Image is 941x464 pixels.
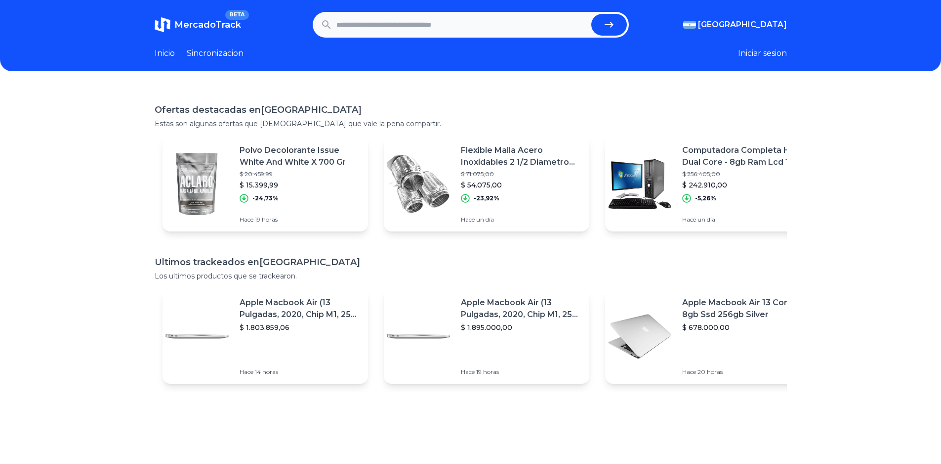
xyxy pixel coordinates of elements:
[682,180,803,190] p: $ 242.910,00
[682,297,803,321] p: Apple Macbook Air 13 Core I5 8gb Ssd 256gb Silver
[461,323,581,332] p: $ 1.895.000,00
[240,368,360,376] p: Hace 14 horas
[605,137,811,232] a: Featured imageComputadora Completa Hp Dual Core - 8gb Ram Lcd 17$ 256.405,00$ 242.910,00-5,26%Hac...
[225,10,248,20] span: BETA
[155,47,175,59] a: Inicio
[695,194,716,202] p: -5,26%
[384,149,453,219] img: Featured image
[682,144,803,168] p: Computadora Completa Hp Dual Core - 8gb Ram Lcd 17
[155,17,241,33] a: MercadoTrackBETA
[155,255,787,269] h1: Ultimos trackeados en [GEOGRAPHIC_DATA]
[155,17,170,33] img: MercadoTrack
[682,368,803,376] p: Hace 20 horas
[384,137,589,232] a: Featured imageFlexible Malla Acero Inoxidables 2 1/2 Diametro Interior$ 71.075,00$ 54.075,00-23,9...
[698,19,787,31] span: [GEOGRAPHIC_DATA]
[174,19,241,30] span: MercadoTrack
[461,170,581,178] p: $ 71.075,00
[240,216,360,224] p: Hace 19 horas
[461,216,581,224] p: Hace un día
[155,103,787,117] h1: Ofertas destacadas en [GEOGRAPHIC_DATA]
[461,180,581,190] p: $ 54.075,00
[461,144,581,168] p: Flexible Malla Acero Inoxidables 2 1/2 Diametro Interior
[163,137,368,232] a: Featured imagePolvo Decolorante Issue White And White X 700 Gr$ 20.459,99$ 15.399,99-24,73%Hace 1...
[605,289,811,384] a: Featured imageApple Macbook Air 13 Core I5 8gb Ssd 256gb Silver$ 678.000,00Hace 20 horas
[163,289,368,384] a: Featured imageApple Macbook Air (13 Pulgadas, 2020, Chip M1, 256 Gb De Ssd, 8 Gb De Ram) - Plata$...
[683,21,696,29] img: Argentina
[240,144,360,168] p: Polvo Decolorante Issue White And White X 700 Gr
[683,19,787,31] button: [GEOGRAPHIC_DATA]
[474,194,499,202] p: -23,92%
[384,302,453,371] img: Featured image
[682,216,803,224] p: Hace un día
[682,170,803,178] p: $ 256.405,00
[187,47,244,59] a: Sincronizacion
[384,289,589,384] a: Featured imageApple Macbook Air (13 Pulgadas, 2020, Chip M1, 256 Gb De Ssd, 8 Gb De Ram) - Plata$...
[155,119,787,129] p: Estas son algunas ofertas que [DEMOGRAPHIC_DATA] que vale la pena compartir.
[738,47,787,59] button: Iniciar sesion
[682,323,803,332] p: $ 678.000,00
[461,297,581,321] p: Apple Macbook Air (13 Pulgadas, 2020, Chip M1, 256 Gb De Ssd, 8 Gb De Ram) - Plata
[240,297,360,321] p: Apple Macbook Air (13 Pulgadas, 2020, Chip M1, 256 Gb De Ssd, 8 Gb De Ram) - Plata
[240,323,360,332] p: $ 1.803.859,06
[605,149,674,219] img: Featured image
[163,302,232,371] img: Featured image
[155,271,787,281] p: Los ultimos productos que se trackearon.
[163,149,232,219] img: Featured image
[605,302,674,371] img: Featured image
[252,194,279,202] p: -24,73%
[461,368,581,376] p: Hace 19 horas
[240,170,360,178] p: $ 20.459,99
[240,180,360,190] p: $ 15.399,99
